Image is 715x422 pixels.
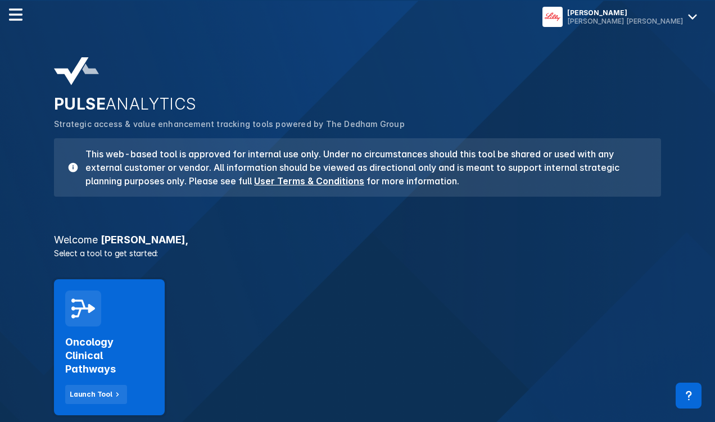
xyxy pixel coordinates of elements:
p: Strategic access & value enhancement tracking tools powered by The Dedham Group [54,118,661,130]
a: Oncology Clinical PathwaysLaunch Tool [54,279,165,415]
h2: Oncology Clinical Pathways [65,335,153,376]
img: menu--horizontal.svg [9,8,22,21]
div: Contact Support [676,383,702,409]
img: menu button [545,9,560,25]
div: Launch Tool [70,389,112,400]
button: Launch Tool [65,385,127,404]
h3: This web-based tool is approved for internal use only. Under no circumstances should this tool be... [79,147,648,188]
p: Select a tool to get started: [47,247,668,259]
h3: [PERSON_NAME] , [47,235,668,245]
a: User Terms & Conditions [254,175,364,187]
span: ANALYTICS [106,94,197,114]
h2: PULSE [54,94,661,114]
div: [PERSON_NAME] [PERSON_NAME] [567,17,684,25]
span: Welcome [54,234,98,246]
img: pulse-analytics-logo [54,57,99,85]
div: [PERSON_NAME] [567,8,684,17]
